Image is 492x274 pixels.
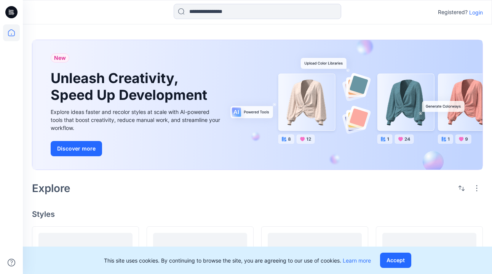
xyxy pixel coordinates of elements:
button: Discover more [51,141,102,156]
span: New [54,53,66,62]
div: Explore ideas faster and recolor styles at scale with AI-powered tools that boost creativity, red... [51,108,222,132]
p: Login [469,8,483,16]
h4: Styles [32,210,483,219]
h1: Unleash Creativity, Speed Up Development [51,70,211,103]
button: Accept [380,253,411,268]
p: This site uses cookies. By continuing to browse the site, you are agreeing to our use of cookies. [104,256,371,264]
a: Learn more [343,257,371,264]
h2: Explore [32,182,70,194]
p: Registered? [438,8,468,17]
a: Discover more [51,141,222,156]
